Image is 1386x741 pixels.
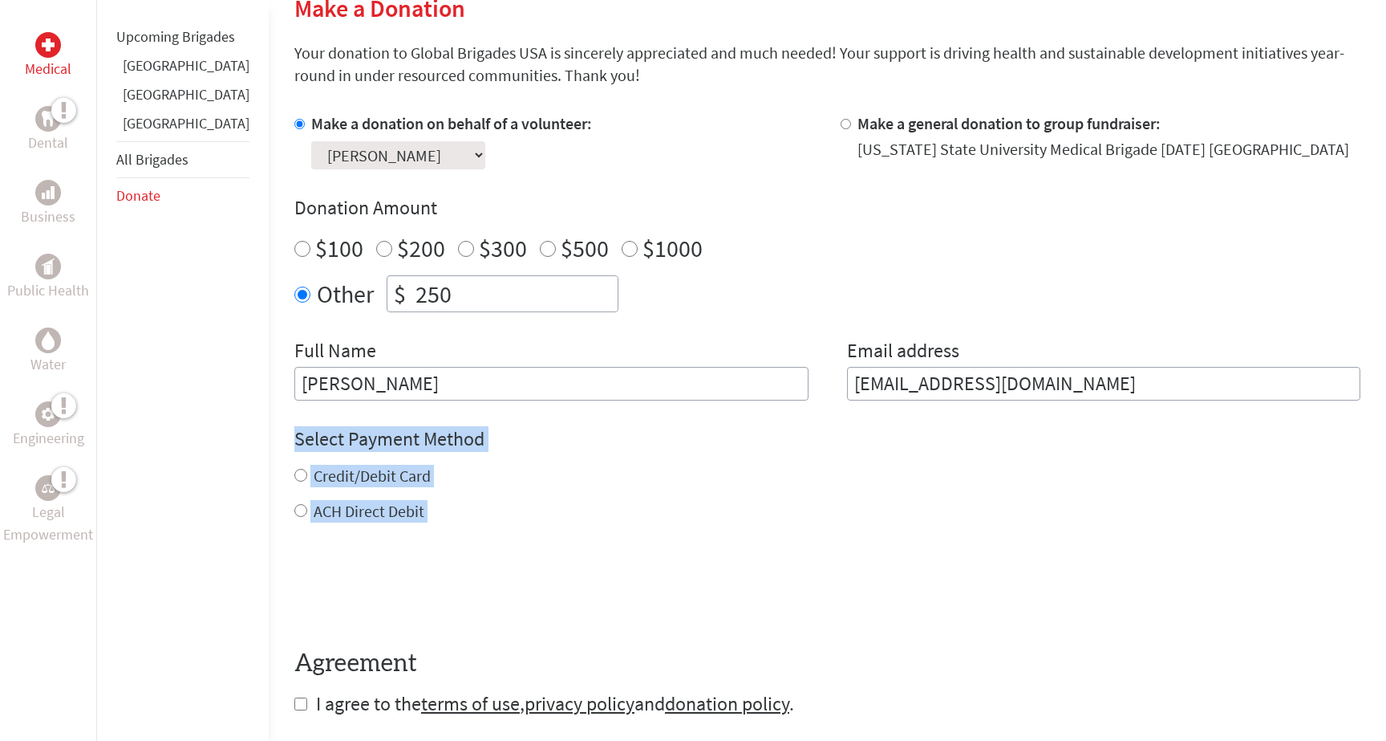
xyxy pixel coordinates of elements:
[116,112,249,141] li: Panama
[316,691,794,716] span: I agree to the , and .
[42,186,55,199] img: Business
[116,83,249,112] li: Guatemala
[116,150,188,169] a: All Brigades
[42,408,55,421] img: Engineering
[317,275,374,312] label: Other
[42,483,55,493] img: Legal Empowerment
[35,106,61,132] div: Dental
[30,328,66,376] a: WaterWater
[847,367,1361,401] input: Your Email
[25,58,71,80] p: Medical
[294,338,376,367] label: Full Name
[387,276,412,311] div: $
[642,233,703,263] label: $1000
[30,353,66,376] p: Water
[116,178,249,214] li: Donate
[294,367,808,401] input: Enter Full Name
[123,56,249,75] a: [GEOGRAPHIC_DATA]
[857,113,1161,133] label: Make a general donation to group fundraiser:
[35,328,61,353] div: Water
[314,466,431,486] label: Credit/Debit Card
[412,276,618,311] input: Enter Amount
[35,254,61,279] div: Public Health
[35,401,61,427] div: Engineering
[294,42,1360,87] p: Your donation to Global Brigades USA is sincerely appreciated and much needed! Your support is dr...
[116,186,160,205] a: Donate
[3,501,93,546] p: Legal Empowerment
[42,259,55,275] img: Public Health
[13,427,84,450] p: Engineering
[42,331,55,349] img: Water
[294,555,538,617] iframe: reCAPTCHA
[116,27,235,46] a: Upcoming Brigades
[7,279,89,302] p: Public Health
[25,32,71,80] a: MedicalMedical
[314,501,424,521] label: ACH Direct Debit
[116,141,249,178] li: All Brigades
[294,426,1360,452] h4: Select Payment Method
[116,55,249,83] li: Ghana
[13,401,84,450] a: EngineeringEngineering
[479,233,527,263] label: $300
[857,138,1349,161] div: [US_STATE] State University Medical Brigade [DATE] [GEOGRAPHIC_DATA]
[294,195,1360,221] h4: Donation Amount
[525,691,634,716] a: privacy policy
[123,114,249,132] a: [GEOGRAPHIC_DATA]
[665,691,789,716] a: donation policy
[42,111,55,126] img: Dental
[35,475,61,501] div: Legal Empowerment
[116,19,249,55] li: Upcoming Brigades
[7,254,89,302] a: Public HealthPublic Health
[3,475,93,546] a: Legal EmpowermentLegal Empowerment
[21,206,75,228] p: Business
[561,233,609,263] label: $500
[28,106,68,154] a: DentalDental
[847,338,959,367] label: Email address
[315,233,363,263] label: $100
[21,180,75,228] a: BusinessBusiness
[397,233,445,263] label: $200
[35,180,61,206] div: Business
[42,39,55,51] img: Medical
[28,132,68,154] p: Dental
[311,113,592,133] label: Make a donation on behalf of a volunteer:
[35,32,61,58] div: Medical
[421,691,520,716] a: terms of use
[123,85,249,104] a: [GEOGRAPHIC_DATA]
[294,649,1360,678] h4: Agreement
